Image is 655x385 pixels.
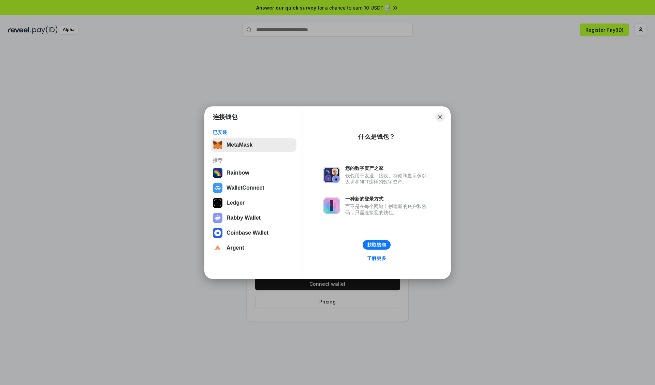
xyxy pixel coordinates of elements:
[358,133,395,141] div: 什么是钱包？
[227,230,268,236] div: Coinbase Wallet
[367,242,386,248] div: 获取钱包
[213,157,294,163] div: 推荐
[363,254,390,263] a: 了解更多
[227,185,264,191] div: WalletConnect
[213,213,222,223] img: svg+xml,%3Csvg%20xmlns%3D%22http%3A%2F%2Fwww.w3.org%2F2000%2Fsvg%22%20fill%3D%22none%22%20viewBox...
[211,226,296,240] button: Coinbase Wallet
[227,200,245,206] div: Ledger
[213,140,222,150] img: svg+xml,%3Csvg%20fill%3D%22none%22%20height%3D%2233%22%20viewBox%3D%220%200%2035%2033%22%20width%...
[323,167,340,183] img: svg+xml,%3Csvg%20xmlns%3D%22http%3A%2F%2Fwww.w3.org%2F2000%2Fsvg%22%20fill%3D%22none%22%20viewBox...
[227,215,261,221] div: Rabby Wallet
[211,138,296,152] button: MetaMask
[213,113,237,121] h1: 连接钱包
[211,211,296,225] button: Rabby Wallet
[213,129,294,135] div: 已安装
[227,170,249,176] div: Rainbow
[213,243,222,253] img: svg+xml,%3Csvg%20width%3D%2228%22%20height%3D%2228%22%20viewBox%3D%220%200%2028%2028%22%20fill%3D...
[363,240,391,250] button: 获取钱包
[227,142,252,148] div: MetaMask
[213,198,222,208] img: svg+xml,%3Csvg%20xmlns%3D%22http%3A%2F%2Fwww.w3.org%2F2000%2Fsvg%22%20width%3D%2228%22%20height%3...
[227,245,244,251] div: Argent
[345,165,430,171] div: 您的数字资产之家
[213,168,222,178] img: svg+xml,%3Csvg%20width%3D%22120%22%20height%3D%22120%22%20viewBox%3D%220%200%20120%20120%22%20fil...
[345,173,430,185] div: 钱包用于发送、接收、存储和显示像以太坊和NFT这样的数字资产。
[213,183,222,193] img: svg+xml,%3Csvg%20width%3D%2228%22%20height%3D%2228%22%20viewBox%3D%220%200%2028%2028%22%20fill%3D...
[211,166,296,180] button: Rainbow
[435,112,445,122] button: Close
[323,197,340,214] img: svg+xml,%3Csvg%20xmlns%3D%22http%3A%2F%2Fwww.w3.org%2F2000%2Fsvg%22%20fill%3D%22none%22%20viewBox...
[211,181,296,195] button: WalletConnect
[211,241,296,255] button: Argent
[211,196,296,210] button: Ledger
[345,196,430,202] div: 一种新的登录方式
[345,203,430,216] div: 而不是在每个网站上创建新的账户和密码，只需连接您的钱包。
[367,255,386,261] div: 了解更多
[213,228,222,238] img: svg+xml,%3Csvg%20width%3D%2228%22%20height%3D%2228%22%20viewBox%3D%220%200%2028%2028%22%20fill%3D...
